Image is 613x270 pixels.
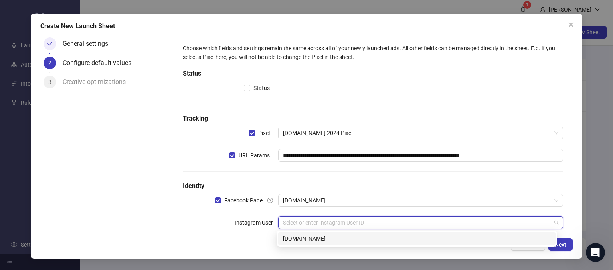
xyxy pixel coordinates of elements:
span: Status [250,84,273,92]
div: Creative optimizations [63,76,132,88]
div: Choose which fields and settings remain the same across all of your newly launched ads. All other... [183,44,563,61]
span: check [47,41,53,47]
h5: Identity [183,181,563,191]
div: Create a ticket [16,155,143,163]
div: Request a feature [16,114,134,122]
span: Next [555,241,566,248]
span: Messages [106,217,134,222]
span: 3 [48,79,51,85]
a: Request a feature [12,111,148,125]
p: Hi [PERSON_NAME] 👋 [16,57,144,84]
h5: Tracking [183,114,563,123]
iframe: Intercom live chat [586,243,605,262]
div: Close [137,13,152,27]
div: kitchn.io [278,232,556,245]
div: Report a Bug [12,166,148,181]
button: Next [548,238,573,251]
span: URL Params [235,151,273,160]
span: Pixel [255,129,273,137]
h5: Status [183,69,563,78]
label: Instagram User [235,216,278,229]
span: Home [31,217,49,222]
span: Kitchn.io 2024 Pixel [283,127,559,139]
div: Configure default values [63,57,138,69]
span: 2 [48,60,51,66]
div: General settings [63,37,115,50]
span: Kitchn.io [283,194,559,206]
div: Report a Bug [16,169,134,178]
button: Messages [80,197,160,229]
div: [DOMAIN_NAME] [283,234,551,243]
span: Facebook Page [221,196,266,205]
span: close [568,22,574,28]
p: How can we help? [16,84,144,97]
span: question-circle [267,198,273,203]
a: Documentation [12,125,148,140]
div: Documentation [16,129,134,137]
button: Close [565,18,577,31]
div: Create New Launch Sheet [40,22,573,31]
